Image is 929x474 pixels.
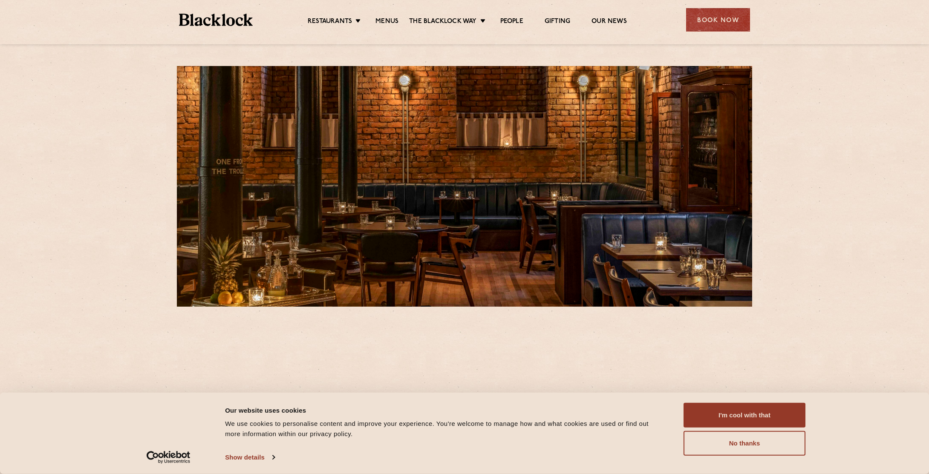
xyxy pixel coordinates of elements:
[225,451,274,464] a: Show details
[545,17,570,27] a: Gifting
[500,17,523,27] a: People
[131,451,206,464] a: Usercentrics Cookiebot - opens in a new window
[308,17,352,27] a: Restaurants
[225,419,664,439] div: We use cookies to personalise content and improve your experience. You're welcome to manage how a...
[591,17,627,27] a: Our News
[686,8,750,32] div: Book Now
[409,17,476,27] a: The Blacklock Way
[225,405,664,415] div: Our website uses cookies
[684,431,805,456] button: No thanks
[179,14,253,26] img: BL_Textured_Logo-footer-cropped.svg
[375,17,398,27] a: Menus
[684,403,805,428] button: I'm cool with that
